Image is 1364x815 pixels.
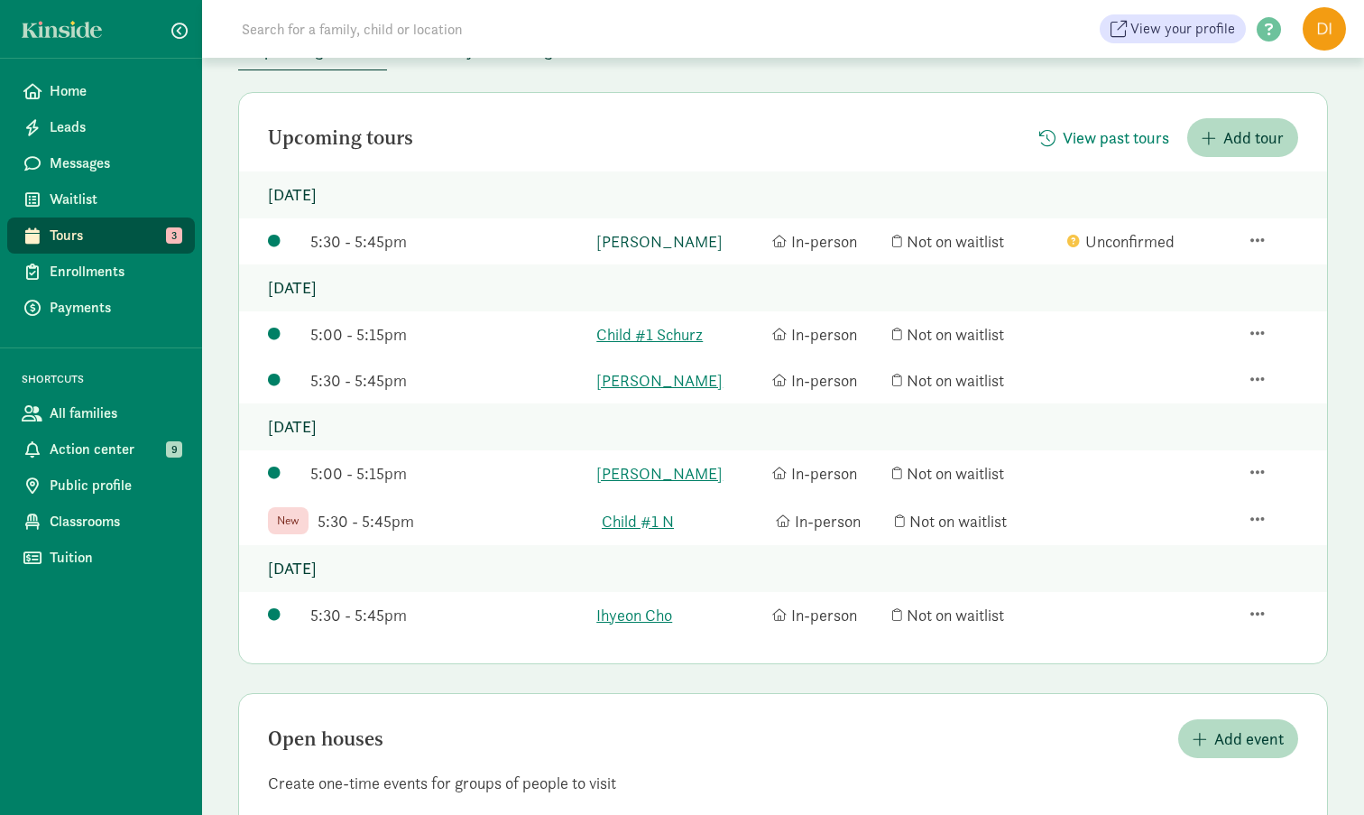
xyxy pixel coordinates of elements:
input: Search for a family, child or location [231,11,737,47]
span: Action center [50,439,180,460]
div: In-person [776,509,886,533]
span: Home [50,80,180,102]
div: Unconfirmed [1067,229,1233,254]
div: 5:30 - 5:45pm [318,509,593,533]
a: [PERSON_NAME] [596,229,762,254]
a: Child #1 N [602,509,767,533]
span: Add event [1214,727,1284,751]
div: In-person [772,461,883,486]
div: Not on waitlist [892,461,1058,486]
span: Leads [50,116,180,138]
span: 9 [166,441,182,458]
div: Not on waitlist [892,368,1058,393]
span: New [277,513,300,529]
p: [DATE] [239,545,1327,592]
a: Ihyeon Cho [596,603,762,627]
div: 5:30 - 5:45pm [310,368,587,393]
a: Tuition [7,540,195,576]
a: Classrooms [7,504,195,540]
span: Payments [50,297,180,319]
div: Not on waitlist [892,603,1058,627]
button: View past tours [1025,118,1184,157]
span: Add tour [1223,125,1284,150]
a: View your profile [1100,14,1246,43]
p: [DATE] [239,171,1327,218]
a: Public profile [7,468,195,504]
h2: Upcoming tours [268,127,413,149]
a: Waitlist [7,181,195,218]
button: Add event [1178,719,1298,758]
span: 3 [166,227,182,244]
a: Leads [7,109,195,145]
span: Enrollments [50,261,180,282]
span: All families [50,403,180,424]
iframe: Chat Widget [1274,728,1364,815]
a: [PERSON_NAME] [596,461,762,486]
p: Create one-time events for groups of people to visit [239,773,1327,794]
a: Child #1 Schurz [596,322,762,347]
div: Not on waitlist [892,322,1058,347]
div: 5:30 - 5:45pm [310,603,587,627]
div: In-person [772,603,883,627]
p: [DATE] [239,403,1327,450]
h2: Open houses [268,728,383,750]
a: Tours 3 [7,218,195,254]
div: In-person [772,368,883,393]
div: 5:00 - 5:15pm [310,461,587,486]
a: View past tours [1025,128,1184,149]
a: Enrollments [7,254,195,290]
a: Action center 9 [7,431,195,468]
span: Tuition [50,547,180,569]
a: Messages [7,145,195,181]
div: In-person [772,229,883,254]
a: Home [7,73,195,109]
div: Not on waitlist [895,509,1060,533]
p: [DATE] [239,264,1327,311]
a: Payments [7,290,195,326]
span: Waitlist [50,189,180,210]
div: In-person [772,322,883,347]
a: All families [7,395,195,431]
span: Classrooms [50,511,180,533]
span: Messages [50,153,180,174]
div: Not on waitlist [892,229,1058,254]
div: 5:30 - 5:45pm [310,229,587,254]
button: Add tour [1187,118,1298,157]
div: 5:00 - 5:15pm [310,322,587,347]
span: Public profile [50,475,180,496]
span: View your profile [1130,18,1235,40]
span: Tours [50,225,180,246]
a: [PERSON_NAME] [596,368,762,393]
span: View past tours [1063,125,1169,150]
